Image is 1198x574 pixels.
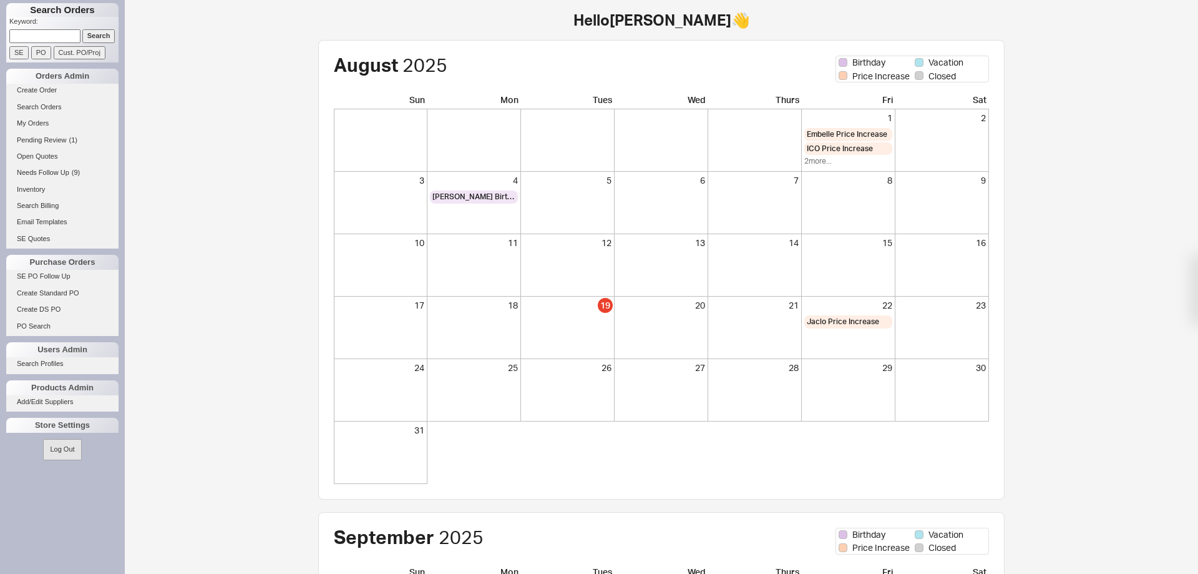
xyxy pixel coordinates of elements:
[617,174,705,187] div: 6
[615,94,708,109] div: Wed
[852,56,885,69] span: Birthday
[711,299,799,312] div: 21
[17,136,67,144] span: Pending Review
[895,94,989,109] div: Sat
[852,70,910,82] span: Price Increase
[430,362,518,374] div: 25
[6,287,119,300] a: Create Standard PO
[711,237,799,249] div: 14
[804,156,892,167] div: 2 more...
[617,237,705,249] div: 13
[54,46,105,59] input: Cust. PO/Proj
[521,94,615,109] div: Tues
[807,129,887,140] span: Embelle Price Increase
[898,299,986,312] div: 23
[9,17,119,29] p: Keyword:
[430,237,518,249] div: 11
[524,237,611,249] div: 12
[898,112,986,124] div: 2
[268,12,1054,27] h1: Hello [PERSON_NAME] 👋
[6,101,119,114] a: Search Orders
[69,136,77,144] span: ( 1 )
[432,192,515,202] span: [PERSON_NAME] Birthday
[6,342,119,357] div: Users Admin
[524,174,611,187] div: 5
[6,117,119,130] a: My Orders
[6,134,119,147] a: Pending Review(1)
[804,237,892,249] div: 15
[524,362,611,374] div: 26
[6,380,119,395] div: Products Admin
[6,199,119,212] a: Search Billing
[336,237,424,249] div: 10
[898,174,986,187] div: 9
[711,362,799,374] div: 28
[6,255,119,270] div: Purchase Orders
[402,53,447,76] span: 2025
[31,46,51,59] input: PO
[6,418,119,433] div: Store Settings
[6,150,119,163] a: Open Quotes
[430,299,518,312] div: 18
[6,320,119,333] a: PO Search
[336,174,424,187] div: 3
[807,144,873,154] span: ICO Price Increase
[336,299,424,312] div: 17
[898,237,986,249] div: 16
[6,270,119,283] a: SE PO Follow Up
[6,183,119,196] a: Inventory
[804,362,892,374] div: 29
[852,542,910,554] span: Price Increase
[852,528,885,541] span: Birthday
[334,525,434,548] span: September
[804,299,892,312] div: 22
[6,395,119,408] a: Add/Edit Suppliers
[928,70,956,82] span: Closed
[617,299,705,312] div: 20
[6,3,119,17] h1: Search Orders
[72,169,80,176] span: ( 9 )
[617,362,705,374] div: 27
[6,232,119,245] a: SE Quotes
[804,174,892,187] div: 8
[598,298,613,313] div: 19
[6,303,119,316] a: Create DS PO
[711,174,799,187] div: 7
[427,94,521,109] div: Mon
[334,53,398,76] span: August
[43,439,81,460] button: Log Out
[928,528,963,541] span: Vacation
[334,94,427,109] div: Sun
[802,94,895,109] div: Fri
[9,46,29,59] input: SE
[898,362,986,374] div: 30
[430,174,518,187] div: 4
[6,69,119,84] div: Orders Admin
[6,357,119,370] a: Search Profiles
[708,94,802,109] div: Thurs
[928,56,963,69] span: Vacation
[82,29,115,42] input: Search
[439,525,484,548] span: 2025
[807,317,879,327] span: Jaclo Price Increase
[6,166,119,179] a: Needs Follow Up(9)
[6,84,119,97] a: Create Order
[336,362,424,374] div: 24
[17,169,69,176] span: Needs Follow Up
[6,215,119,229] a: Email Templates
[804,112,892,124] div: 1
[336,424,424,437] div: 31
[928,542,956,554] span: Closed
